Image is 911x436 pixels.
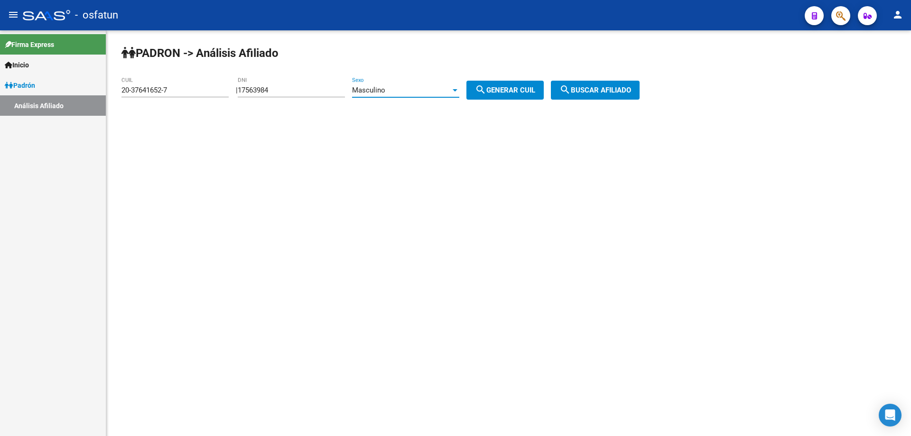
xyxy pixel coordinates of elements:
[551,81,640,100] button: Buscar afiliado
[559,84,571,95] mat-icon: search
[475,84,486,95] mat-icon: search
[559,86,631,94] span: Buscar afiliado
[466,81,544,100] button: Generar CUIL
[475,86,535,94] span: Generar CUIL
[5,80,35,91] span: Padrón
[8,9,19,20] mat-icon: menu
[75,5,118,26] span: - osfatun
[892,9,903,20] mat-icon: person
[5,60,29,70] span: Inicio
[879,404,902,427] div: Open Intercom Messenger
[352,86,385,94] span: Masculino
[236,86,551,94] div: |
[121,46,279,60] strong: PADRON -> Análisis Afiliado
[5,39,54,50] span: Firma Express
